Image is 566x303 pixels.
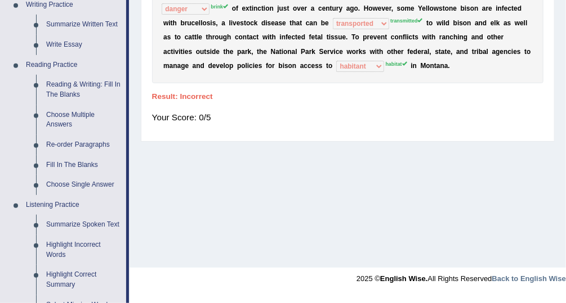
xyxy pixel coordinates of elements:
[259,48,263,56] b: h
[445,4,449,12] b: o
[331,33,335,41] b: s
[346,4,350,12] b: a
[311,48,315,56] b: k
[363,48,367,56] b: s
[292,33,296,41] b: c
[382,4,386,12] b: v
[391,48,393,56] b: t
[41,15,126,35] a: Summarize Written Text
[474,4,478,12] b: n
[240,19,244,27] b: s
[520,19,524,27] b: e
[369,33,373,41] b: e
[305,4,307,12] b: r
[336,48,340,56] b: c
[429,33,431,41] b: t
[163,19,168,27] b: w
[325,19,329,27] b: e
[339,48,343,56] b: e
[412,33,415,41] b: t
[212,48,216,56] b: d
[430,4,434,12] b: o
[497,33,501,41] b: e
[375,48,377,56] b: i
[439,33,442,41] b: r
[492,274,566,283] strong: Back to English Wise
[253,33,257,41] b: c
[288,33,292,41] b: e
[227,33,231,41] b: h
[301,4,305,12] b: e
[465,4,466,12] b: i
[525,19,527,27] b: l
[198,33,202,41] b: e
[445,19,449,27] b: d
[168,19,170,27] b: i
[210,19,212,27] b: i
[453,19,457,27] b: b
[226,48,230,56] b: h
[373,33,377,41] b: v
[263,48,267,56] b: e
[297,4,301,12] b: v
[189,48,193,56] b: s
[309,48,312,56] b: r
[254,19,258,27] b: k
[317,33,321,41] b: a
[171,19,173,27] b: t
[282,48,283,56] b: i
[221,19,225,27] b: a
[450,33,454,41] b: c
[461,4,465,12] b: b
[327,48,330,56] b: r
[287,48,291,56] b: n
[471,33,475,41] b: a
[223,33,227,41] b: g
[216,19,217,27] b: ,
[518,4,522,12] b: d
[249,4,252,12] b: t
[183,48,185,56] b: i
[313,19,317,27] b: n
[253,4,257,12] b: n
[479,19,483,27] b: n
[251,48,253,56] b: ,
[41,155,126,175] a: Fill In The Blanks
[511,4,514,12] b: t
[363,33,367,41] b: p
[282,33,286,41] b: n
[493,33,497,41] b: h
[444,19,445,27] b: l
[496,4,498,12] b: i
[171,48,173,56] b: t
[212,33,215,41] b: r
[283,48,287,56] b: o
[327,33,329,41] b: t
[336,4,339,12] b: r
[41,175,126,195] a: Choose Single Answer
[237,48,241,56] b: p
[496,19,500,27] b: k
[293,4,297,12] b: o
[296,19,300,27] b: a
[275,19,279,27] b: a
[195,19,199,27] b: e
[292,48,296,56] b: a
[393,48,397,56] b: h
[41,235,126,265] a: Highlight Incorrect Words
[200,48,204,56] b: u
[377,48,379,56] b: t
[427,33,429,41] b: i
[210,48,212,56] b: i
[173,48,175,56] b: i
[460,33,464,41] b: n
[224,48,226,56] b: t
[279,4,283,12] b: u
[370,48,375,56] b: w
[401,48,404,56] b: r
[389,4,391,12] b: r
[398,48,402,56] b: e
[330,4,332,12] b: t
[212,19,216,27] b: s
[292,19,296,27] b: h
